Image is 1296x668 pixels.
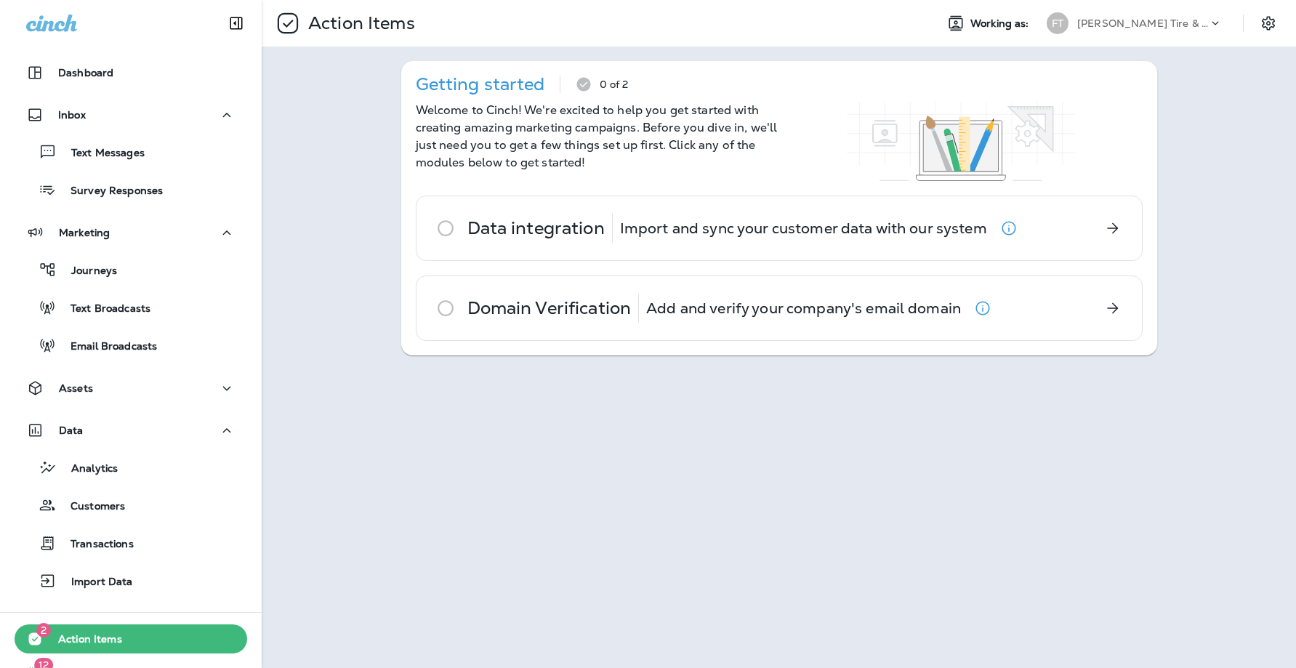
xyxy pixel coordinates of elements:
[15,528,247,558] button: Transactions
[57,147,145,161] p: Text Messages
[56,500,125,514] p: Customers
[1077,17,1208,29] p: [PERSON_NAME] Tire & Auto Service
[15,624,247,653] button: 2Action Items
[216,9,257,38] button: Collapse Sidebar
[56,538,134,552] p: Transactions
[15,566,247,596] button: Import Data
[36,623,51,637] span: 2
[416,102,779,172] p: Welcome to Cinch! We're excited to help you get started with creating amazing marketing campaigns...
[1255,10,1281,36] button: Settings
[57,265,117,278] p: Journeys
[600,79,629,90] p: 0 of 2
[467,302,632,314] p: Domain Verification
[15,174,247,205] button: Survey Responses
[1098,294,1127,323] button: Get Started
[620,222,987,234] p: Import and sync your customer data with our system
[56,340,157,354] p: Email Broadcasts
[59,227,110,238] p: Marketing
[15,416,247,445] button: Data
[15,452,247,483] button: Analytics
[59,424,84,436] p: Data
[15,137,247,167] button: Text Messages
[57,462,118,476] p: Analytics
[15,254,247,285] button: Journeys
[56,302,150,316] p: Text Broadcasts
[302,12,415,34] p: Action Items
[15,490,247,520] button: Customers
[15,100,247,129] button: Inbox
[15,374,247,403] button: Assets
[57,576,133,589] p: Import Data
[56,185,163,198] p: Survey Responses
[58,109,86,121] p: Inbox
[44,633,122,651] span: Action Items
[970,17,1032,30] span: Working as:
[416,79,545,90] p: Getting started
[1047,12,1068,34] div: FT
[1098,214,1127,243] button: Get Started
[59,382,93,394] p: Assets
[646,302,961,314] p: Add and verify your company's email domain
[467,222,605,234] p: Data integration
[58,67,113,79] p: Dashboard
[15,330,247,361] button: Email Broadcasts
[15,58,247,87] button: Dashboard
[15,218,247,247] button: Marketing
[15,292,247,323] button: Text Broadcasts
